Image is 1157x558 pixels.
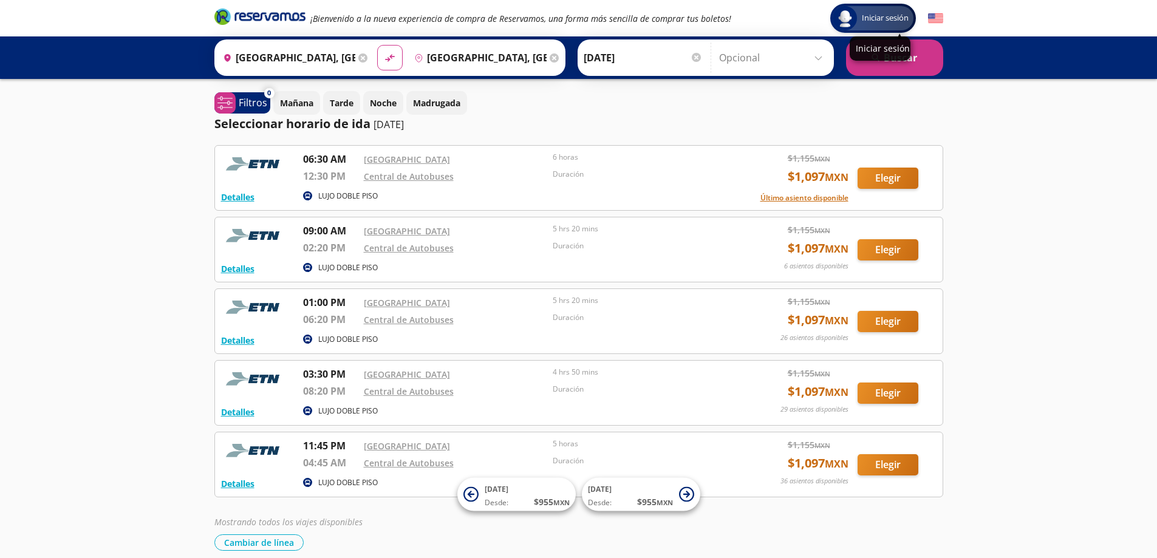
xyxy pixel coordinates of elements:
[553,312,736,323] p: Duración
[303,240,358,255] p: 02:20 PM
[310,13,731,24] em: ¡Bienvenido a la nueva experiencia de compra de Reservamos, una forma más sencilla de comprar tus...
[273,91,320,115] button: Mañana
[553,152,736,163] p: 6 horas
[303,367,358,381] p: 03:30 PM
[214,534,304,551] button: Cambiar de línea
[318,334,378,345] p: LUJO DOBLE PISO
[330,97,353,109] p: Tarde
[858,311,918,332] button: Elegir
[814,369,830,378] small: MXN
[409,43,547,73] input: Buscar Destino
[825,457,848,471] small: MXN
[858,239,918,260] button: Elegir
[318,477,378,488] p: LUJO DOBLE PISO
[584,43,703,73] input: Elegir Fecha
[364,369,450,380] a: [GEOGRAPHIC_DATA]
[221,152,288,176] img: RESERVAMOS
[553,295,736,306] p: 5 hrs 20 mins
[303,438,358,453] p: 11:45 PM
[788,295,830,308] span: $ 1,155
[553,367,736,378] p: 4 hrs 50 mins
[760,192,848,203] button: Último asiento disponible
[303,455,358,470] p: 04:45 AM
[780,333,848,343] p: 26 asientos disponibles
[303,384,358,398] p: 08:20 PM
[323,91,360,115] button: Tarde
[788,239,848,257] span: $ 1,097
[221,295,288,319] img: RESERVAMOS
[214,7,305,26] i: Brand Logo
[788,223,830,236] span: $ 1,155
[534,495,570,508] span: $ 955
[364,225,450,237] a: [GEOGRAPHIC_DATA]
[553,455,736,466] p: Duración
[588,497,612,508] span: Desde:
[457,478,576,511] button: [DATE]Desde:$955MXN
[221,223,288,248] img: RESERVAMOS
[364,314,454,325] a: Central de Autobuses
[221,367,288,391] img: RESERVAMOS
[406,91,467,115] button: Madrugada
[788,168,848,186] span: $ 1,097
[303,223,358,238] p: 09:00 AM
[825,242,848,256] small: MXN
[221,477,254,490] button: Detalles
[553,223,736,234] p: 5 hrs 20 mins
[857,12,913,24] span: Iniciar sesión
[825,314,848,327] small: MXN
[553,438,736,449] p: 5 horas
[814,441,830,450] small: MXN
[318,262,378,273] p: LUJO DOBLE PISO
[858,383,918,404] button: Elegir
[303,152,358,166] p: 06:30 AM
[553,169,736,180] p: Duración
[214,7,305,29] a: Brand Logo
[280,97,313,109] p: Mañana
[814,154,830,163] small: MXN
[239,95,267,110] p: Filtros
[364,457,454,469] a: Central de Autobuses
[214,115,370,133] p: Seleccionar horario de ida
[221,262,254,275] button: Detalles
[788,383,848,401] span: $ 1,097
[780,404,848,415] p: 29 asientos disponibles
[364,154,450,165] a: [GEOGRAPHIC_DATA]
[485,497,508,508] span: Desde:
[318,191,378,202] p: LUJO DOBLE PISO
[364,297,450,308] a: [GEOGRAPHIC_DATA]
[303,169,358,183] p: 12:30 PM
[553,384,736,395] p: Duración
[214,92,270,114] button: 0Filtros
[364,440,450,452] a: [GEOGRAPHIC_DATA]
[267,88,271,98] span: 0
[413,97,460,109] p: Madrugada
[218,43,355,73] input: Buscar Origen
[221,191,254,203] button: Detalles
[858,454,918,475] button: Elegir
[363,91,403,115] button: Noche
[221,334,254,347] button: Detalles
[214,516,363,528] em: Mostrando todos los viajes disponibles
[364,171,454,182] a: Central de Autobuses
[719,43,828,73] input: Opcional
[370,97,397,109] p: Noche
[780,476,848,486] p: 36 asientos disponibles
[788,438,830,451] span: $ 1,155
[788,311,848,329] span: $ 1,097
[485,484,508,494] span: [DATE]
[553,240,736,251] p: Duración
[856,43,904,54] p: Iniciar sesión
[788,367,830,379] span: $ 1,155
[788,152,830,165] span: $ 1,155
[784,261,848,271] p: 6 asientos disponibles
[364,386,454,397] a: Central de Autobuses
[846,39,943,76] button: Buscar
[374,117,404,132] p: [DATE]
[814,298,830,307] small: MXN
[221,438,288,463] img: RESERVAMOS
[303,312,358,327] p: 06:20 PM
[657,498,673,507] small: MXN
[858,168,918,189] button: Elegir
[825,386,848,399] small: MXN
[553,498,570,507] small: MXN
